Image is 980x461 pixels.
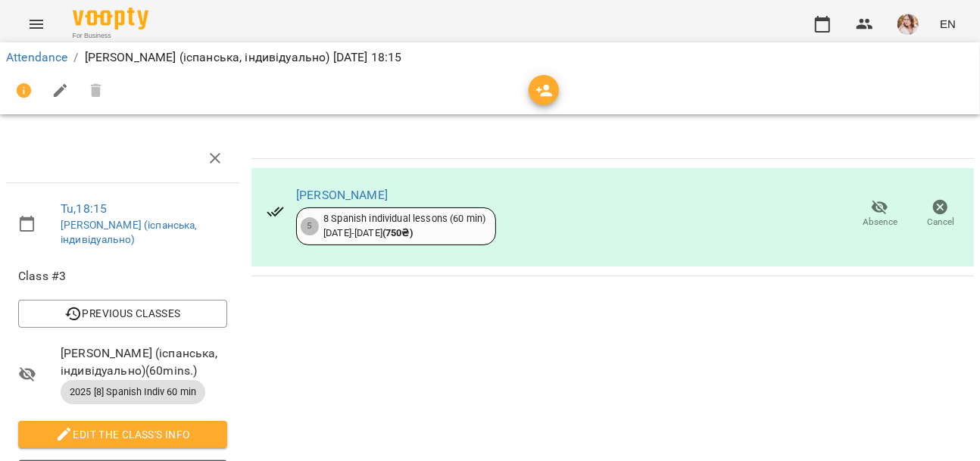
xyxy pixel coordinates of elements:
[18,300,227,327] button: Previous Classes
[73,48,78,67] li: /
[30,304,215,322] span: Previous Classes
[934,10,962,38] button: EN
[18,267,227,285] span: Class #3
[6,48,974,67] nav: breadcrumb
[850,193,910,235] button: Absence
[61,201,107,216] a: Tu , 18:15
[940,16,956,32] span: EN
[323,212,485,240] div: 8 Spanish individual lessons (60 min) [DATE] - [DATE]
[61,385,205,399] span: 2025 [8] Spanish Indiv 60 min
[61,219,198,246] a: [PERSON_NAME] (іспанська, індивідуально)
[85,48,402,67] p: [PERSON_NAME] (іспанська, індивідуально) [DATE] 18:15
[382,227,413,238] b: ( 750 ₴ )
[897,14,919,35] img: cd58824c68fe8f7eba89630c982c9fb7.jpeg
[6,50,67,64] a: Attendance
[910,193,971,235] button: Cancel
[73,31,148,41] span: For Business
[30,425,215,444] span: Edit the class's Info
[927,216,954,229] span: Cancel
[18,421,227,448] button: Edit the class's Info
[73,8,148,30] img: Voopty Logo
[61,344,227,380] span: [PERSON_NAME] (іспанська, індивідуально) ( 60 mins. )
[296,188,388,202] a: [PERSON_NAME]
[863,216,897,229] span: Absence
[301,217,319,235] div: 5
[18,6,55,42] button: Menu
